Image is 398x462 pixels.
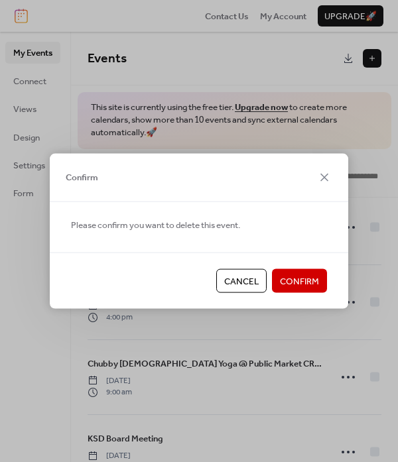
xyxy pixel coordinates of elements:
span: Cancel [224,275,259,288]
button: Confirm [272,269,327,293]
span: Confirm [66,171,98,184]
span: Confirm [280,275,319,288]
span: Please confirm you want to delete this event. [71,218,240,231]
button: Cancel [216,269,267,293]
